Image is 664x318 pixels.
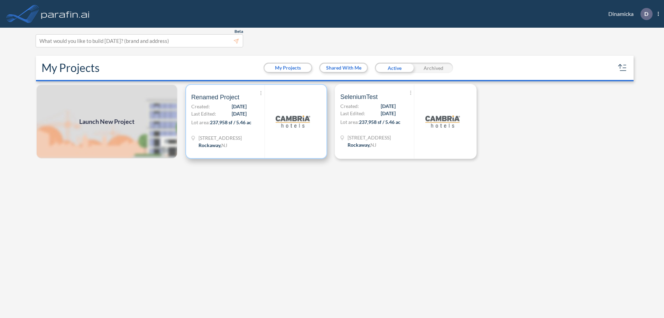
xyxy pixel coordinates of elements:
[348,134,391,141] span: 321 Mt Hope Ave
[381,102,396,110] span: [DATE]
[191,119,210,125] span: Lot area:
[375,63,414,73] div: Active
[598,8,659,20] div: Dinamicka
[191,103,210,110] span: Created:
[41,61,100,74] h2: My Projects
[210,119,251,125] span: 237,958 sf / 5.46 ac
[36,84,178,159] a: Launch New Project
[191,110,216,117] span: Last Edited:
[359,119,400,125] span: 237,958 sf / 5.46 ac
[199,134,242,142] span: 321 Mt Hope Ave
[191,93,239,101] span: Renamed Project
[340,102,359,110] span: Created:
[644,11,648,17] p: D
[199,142,227,149] div: Rockaway, NJ
[265,64,311,72] button: My Projects
[425,104,460,139] img: logo
[348,142,370,148] span: Rockaway ,
[276,104,310,139] img: logo
[79,117,135,126] span: Launch New Project
[381,110,396,117] span: [DATE]
[340,110,365,117] span: Last Edited:
[36,84,178,159] img: add
[414,63,453,73] div: Archived
[221,142,227,148] span: NJ
[340,93,378,101] span: SeleniumTest
[232,103,247,110] span: [DATE]
[617,62,628,73] button: sort
[199,142,221,148] span: Rockaway ,
[340,119,359,125] span: Lot area:
[40,7,91,21] img: logo
[232,110,247,117] span: [DATE]
[234,29,243,34] span: Beta
[320,64,367,72] button: Shared With Me
[370,142,376,148] span: NJ
[348,141,376,148] div: Rockaway, NJ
